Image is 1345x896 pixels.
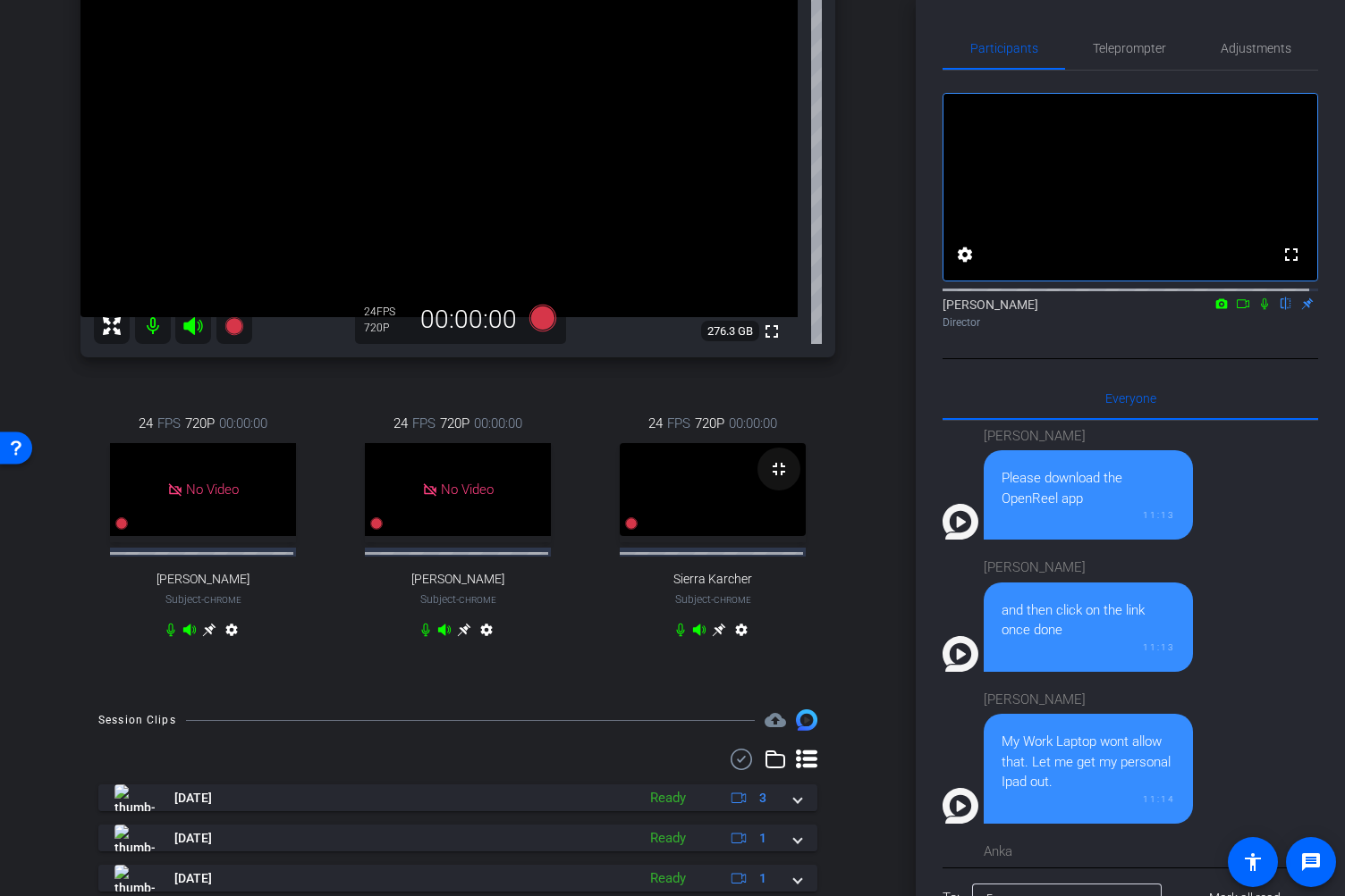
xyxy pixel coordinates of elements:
div: Anka [984,842,1193,862]
div: [PERSON_NAME] [984,690,1193,710]
span: FPS [376,306,395,318]
span: - [711,593,714,606]
div: Ready [641,828,695,849]
span: Subject [165,591,241,607]
div: Please download the OpenReel app [1002,468,1175,508]
mat-icon: message [1300,851,1322,873]
span: Everyone [1105,392,1156,405]
span: [PERSON_NAME] [411,572,504,587]
mat-icon: fullscreen_exit [768,458,790,480]
span: FPS [412,414,436,433]
div: Ready [641,788,695,808]
div: Director [943,314,1318,331]
div: [PERSON_NAME] [984,426,1193,447]
div: 00:00:00 [409,305,529,335]
span: Chrome [459,595,496,605]
span: No Video [441,481,494,498]
mat-icon: settings [221,623,242,644]
span: 3 [759,789,766,808]
div: and then click on the link once done [1002,600,1175,641]
mat-icon: settings [954,244,976,265]
span: - [456,593,459,606]
span: 720P [695,414,724,433]
span: Destinations for your clips [765,709,786,731]
span: Participants [970,42,1038,54]
span: 1 [759,869,766,888]
img: thumb-nail [114,865,155,892]
span: 1 [759,829,766,848]
div: 720P [364,321,409,335]
span: [DATE] [174,829,212,848]
span: 24 [393,414,408,433]
span: 00:00:00 [729,414,777,433]
span: 24 [648,414,663,433]
div: 11:14 [1002,792,1175,806]
mat-expansion-panel-header: thumb-nail[DATE]Ready1 [98,865,817,892]
mat-icon: cloud_upload [765,709,786,731]
div: My Work Laptop wont allow that. Let me get my personal Ipad out. [1002,732,1175,792]
span: 720P [185,414,215,433]
div: [PERSON_NAME] [943,296,1318,331]
span: [PERSON_NAME] [156,572,250,587]
span: FPS [667,414,690,433]
img: thumb-nail [114,784,155,811]
span: Teleprompter [1093,42,1166,54]
span: Chrome [204,595,241,605]
img: Profile [943,636,978,672]
img: thumb-nail [114,825,155,851]
span: Subject [675,591,751,607]
mat-icon: fullscreen [761,321,782,342]
span: Subject [420,591,496,607]
img: Profile [943,788,978,824]
mat-expansion-panel-header: thumb-nail[DATE]Ready3 [98,784,817,811]
div: 24 [364,305,409,319]
span: [DATE] [174,869,212,888]
div: 11:13 [1002,508,1175,522]
span: FPS [157,414,181,433]
mat-expansion-panel-header: thumb-nail[DATE]Ready1 [98,825,817,851]
div: 11:13 [1002,641,1175,654]
span: Chrome [714,595,751,605]
span: 720P [440,414,469,433]
span: Sierra Karcher [673,572,752,587]
mat-icon: accessibility [1242,851,1264,873]
mat-icon: settings [731,623,752,644]
span: 276.3 GB [701,321,759,342]
mat-icon: settings [476,623,497,644]
img: Profile [943,504,978,540]
span: - [201,593,204,606]
span: Adjustments [1221,42,1291,54]
span: 00:00:00 [474,414,522,433]
span: [DATE] [174,789,212,808]
mat-icon: fullscreen [1281,244,1302,265]
span: No Video [186,481,239,498]
span: 00:00:00 [219,414,267,433]
div: [PERSON_NAME] [984,557,1193,578]
div: Session Clips [98,711,176,729]
div: Ready [641,868,695,889]
img: Session clips [796,709,817,731]
mat-icon: flip [1275,295,1297,311]
span: 24 [139,414,153,433]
